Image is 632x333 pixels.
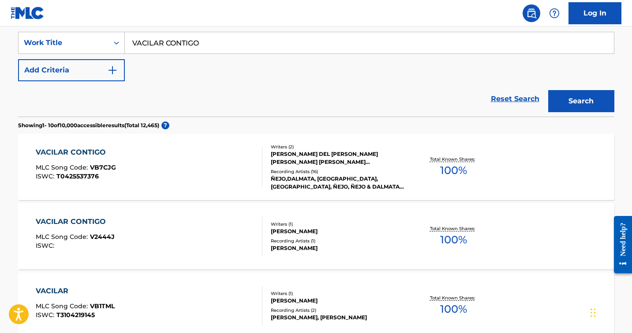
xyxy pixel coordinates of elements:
[271,168,404,175] div: Recording Artists ( 16 )
[271,307,404,314] div: Recording Artists ( 2 )
[549,8,560,19] img: help
[588,291,632,333] iframe: Chat Widget
[36,242,56,250] span: ISWC :
[36,302,90,310] span: MLC Song Code :
[90,302,115,310] span: VB1TML
[18,32,614,117] form: Search Form
[271,314,404,322] div: [PERSON_NAME], [PERSON_NAME]
[18,203,614,269] a: VACILAR CONTIGOMLC Song Code:V2444JISWC:Writers (1)[PERSON_NAME]Recording Artists (1)[PERSON_NAME...
[430,225,477,232] p: Total Known Shares:
[56,172,99,180] span: T0425537376
[36,286,115,296] div: VACILAR
[430,156,477,163] p: Total Known Shares:
[36,216,115,227] div: VACILAR CONTIGO
[588,291,632,333] div: Widget de chat
[18,59,125,81] button: Add Criteria
[271,150,404,166] div: [PERSON_NAME] DEL [PERSON_NAME] [PERSON_NAME] [PERSON_NAME] [PERSON_NAME]
[271,221,404,227] div: Writers ( 1 )
[18,121,159,129] p: Showing 1 - 10 of 10,000 accessible results (Total 12,465 )
[548,90,614,112] button: Search
[607,209,632,280] iframe: Resource Center
[271,175,404,191] div: ÑEJO,DALMATA, [GEOGRAPHIC_DATA], [GEOGRAPHIC_DATA], ÑEJO, ÑEJO & DALMATA, [PERSON_NAME] & DALMATA
[440,301,467,317] span: 100 %
[440,163,467,178] span: 100 %
[486,89,544,109] a: Reset Search
[526,8,537,19] img: search
[36,163,90,171] span: MLC Song Code :
[271,238,404,244] div: Recording Artists ( 1 )
[271,297,404,305] div: [PERSON_NAME]
[56,311,95,319] span: T3104219145
[161,121,169,129] span: ?
[11,7,45,19] img: MLC Logo
[440,232,467,248] span: 100 %
[36,311,56,319] span: ISWC :
[271,244,404,252] div: [PERSON_NAME]
[591,299,596,326] div: Arrastrar
[90,233,115,241] span: V2444J
[523,4,540,22] a: Public Search
[90,163,116,171] span: VB7CJG
[24,38,103,48] div: Work Title
[107,65,118,76] img: 9d2ae6d4665cec9f34b9.svg
[430,295,477,301] p: Total Known Shares:
[36,172,56,180] span: ISWC :
[271,290,404,297] div: Writers ( 1 )
[18,134,614,200] a: VACILAR CONTIGOMLC Song Code:VB7CJGISWC:T0425537376Writers (2)[PERSON_NAME] DEL [PERSON_NAME] [PE...
[271,227,404,235] div: [PERSON_NAME]
[271,144,404,150] div: Writers ( 2 )
[568,2,621,24] a: Log In
[36,147,116,158] div: VACILAR CONTIGO
[546,4,563,22] div: Help
[36,233,90,241] span: MLC Song Code :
